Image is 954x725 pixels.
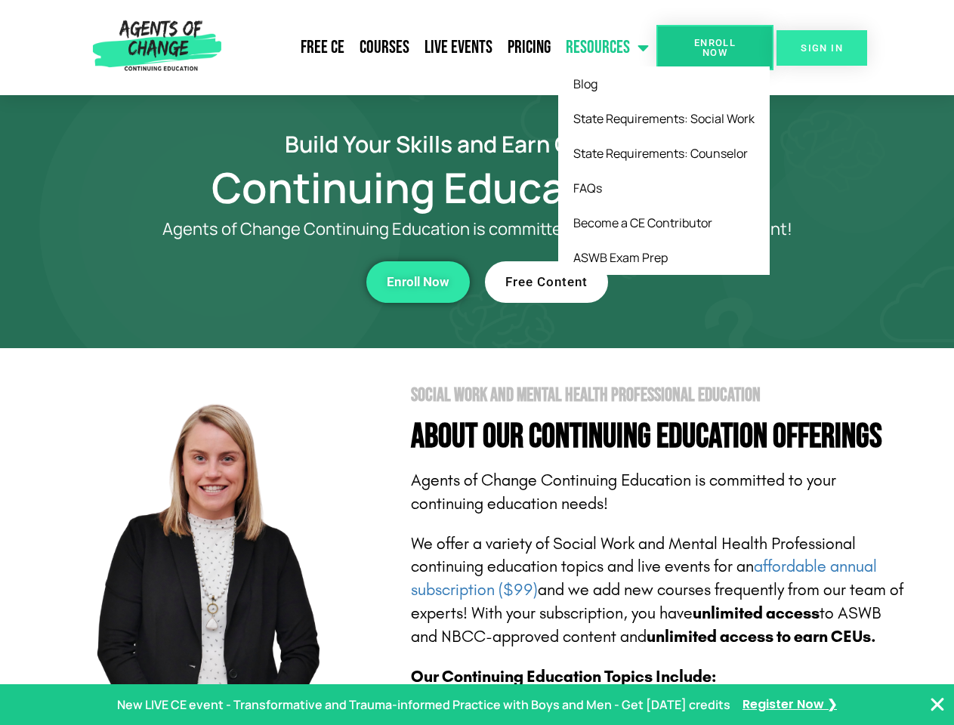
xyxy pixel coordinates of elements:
span: Agents of Change Continuing Education is committed to your continuing education needs! [411,470,836,514]
span: Free Content [505,276,588,288]
p: Agents of Change Continuing Education is committed to your career development! [107,220,847,239]
p: New LIVE CE event - Transformative and Trauma-informed Practice with Boys and Men - Get [DATE] cr... [117,694,730,716]
a: Become a CE Contributor [558,205,770,240]
a: Live Events [417,29,500,66]
a: Enroll Now [366,261,470,303]
a: FAQs [558,171,770,205]
a: Blog [558,66,770,101]
a: Resources [558,29,656,66]
a: Free CE [293,29,352,66]
a: State Requirements: Counselor [558,136,770,171]
a: SIGN IN [776,30,867,66]
a: State Requirements: Social Work [558,101,770,136]
a: Register Now ❯ [743,694,837,716]
span: SIGN IN [801,43,843,53]
a: Pricing [500,29,558,66]
h2: Build Your Skills and Earn CE Credits [47,133,908,155]
h1: Continuing Education (CE) [47,170,908,205]
b: unlimited access [693,603,820,623]
ul: Resources [558,66,770,275]
a: ASWB Exam Prep [558,240,770,275]
a: Enroll Now [656,25,773,70]
nav: Menu [227,29,656,66]
h4: About Our Continuing Education Offerings [411,420,908,454]
p: We offer a variety of Social Work and Mental Health Professional continuing education topics and ... [411,532,908,649]
span: Enroll Now [387,276,449,288]
button: Close Banner [928,696,946,714]
a: Courses [352,29,417,66]
h2: Social Work and Mental Health Professional Education [411,386,908,405]
span: Enroll Now [681,38,749,57]
b: Our Continuing Education Topics Include: [411,667,716,686]
a: Free Content [485,261,608,303]
b: unlimited access to earn CEUs. [647,627,876,646]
